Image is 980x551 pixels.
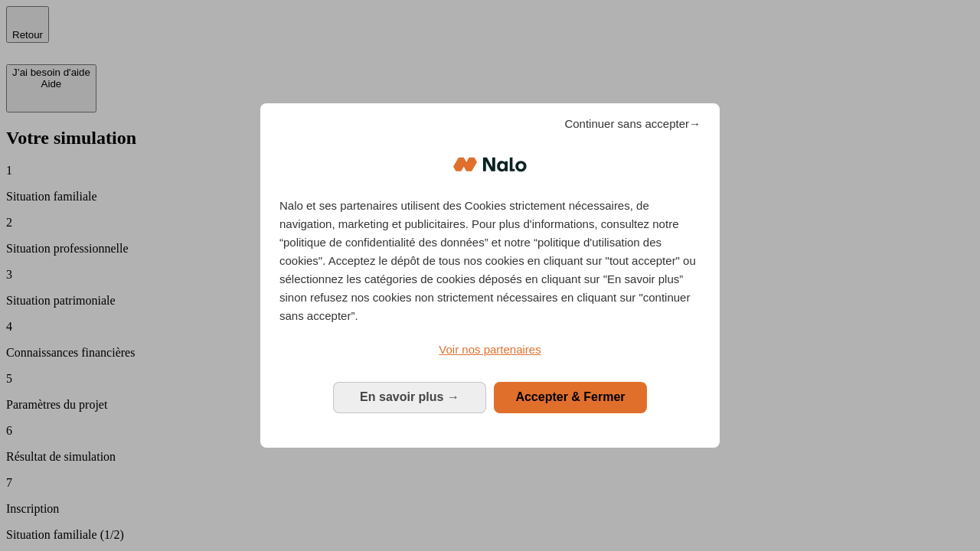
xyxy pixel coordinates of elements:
span: En savoir plus → [360,390,459,403]
span: Continuer sans accepter→ [564,115,701,133]
button: En savoir plus: Configurer vos consentements [333,382,486,412]
img: Logo [453,142,527,187]
span: Accepter & Fermer [515,390,625,403]
div: Bienvenue chez Nalo Gestion du consentement [260,103,720,447]
a: Voir nos partenaires [279,341,701,359]
span: Voir nos partenaires [439,343,541,356]
button: Accepter & Fermer: Accepter notre traitement des données et fermer [494,382,647,412]
p: Nalo et ses partenaires utilisent des Cookies strictement nécessaires, de navigation, marketing e... [279,197,701,325]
